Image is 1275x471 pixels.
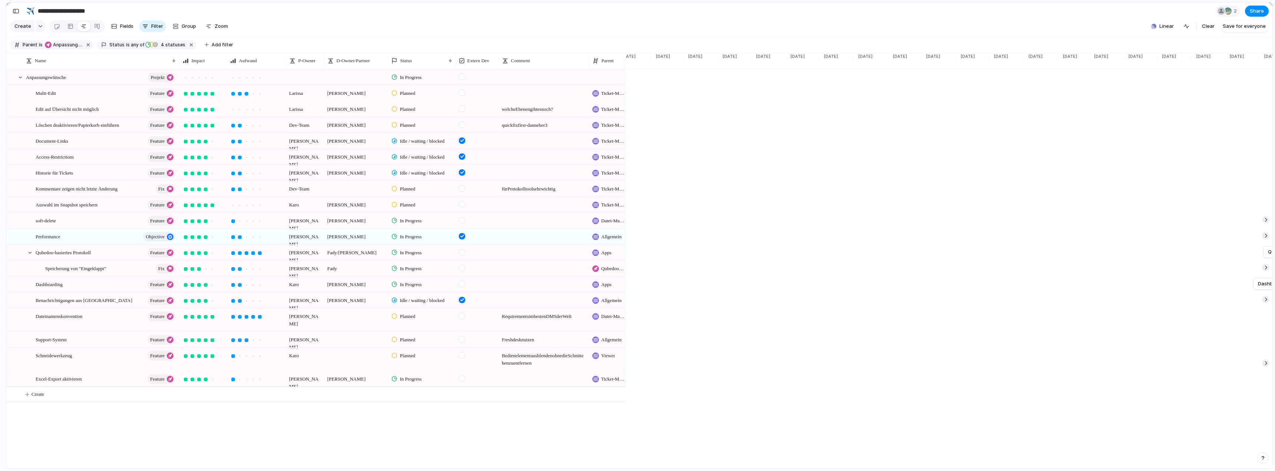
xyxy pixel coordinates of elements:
[150,136,165,146] span: Feature
[14,387,637,402] button: Create
[212,42,233,48] span: Add filter
[1124,53,1145,60] span: [DATE]
[150,374,165,384] span: Feature
[32,391,44,398] span: Create
[148,374,175,384] button: Feature
[400,265,422,272] span: In Progress
[158,263,165,274] span: Fix
[324,133,387,145] span: [PERSON_NAME]
[36,232,60,241] span: Performance
[400,217,422,225] span: In Progress
[286,102,324,113] span: Larissa
[150,152,165,162] span: Feature
[286,197,324,209] span: Karo
[324,86,387,97] span: [PERSON_NAME]
[148,89,175,98] button: Feature
[150,295,165,306] span: Feature
[26,73,66,81] span: Anpassungswünsche
[601,106,625,113] span: Ticket-Management
[400,153,445,161] span: Idle / waiting / blocked
[36,120,119,129] span: Löschen deaktivieren/Papierkorb einführen
[150,311,165,322] span: Feature
[718,53,739,60] span: [DATE]
[400,74,422,81] span: In Progress
[286,149,324,168] span: [PERSON_NAME]
[1159,23,1174,30] span: Linear
[148,168,175,178] button: Feature
[139,20,166,32] button: Filter
[148,200,175,210] button: Feature
[499,332,589,344] span: Freshdesk nutzen
[148,280,175,289] button: Feature
[499,348,589,367] span: Bedienelement ausblenden ohne die Schnitteben zu entfernen
[1192,53,1213,60] span: [DATE]
[36,168,73,177] span: Historie für Tickets
[601,122,625,129] span: Ticket-Management
[400,185,415,193] span: Planned
[36,312,82,320] span: Dateinamenskonvention
[108,20,136,32] button: Fields
[400,375,422,383] span: In Progress
[130,42,144,48] span: any of
[10,20,35,32] button: Create
[601,352,615,359] span: Viewer
[1158,53,1178,60] span: [DATE]
[36,152,74,161] span: Access-Restrictions
[324,117,387,129] span: [PERSON_NAME]
[36,248,91,256] span: Qubedoo-basiertes Protokoll
[150,200,165,210] span: Feature
[39,42,43,48] span: is
[148,351,175,361] button: Feature
[786,53,807,60] span: [DATE]
[36,136,68,145] span: Document-Links
[1148,21,1177,32] button: Linear
[286,309,324,328] span: [PERSON_NAME]
[146,232,165,242] span: objective
[286,371,324,390] span: [PERSON_NAME]
[324,277,387,288] span: [PERSON_NAME]
[601,169,625,177] span: Ticket-Management
[148,136,175,146] button: Feature
[286,117,324,129] span: Dev-Team
[400,249,422,256] span: In Progress
[150,351,165,361] span: Feature
[24,5,36,17] button: ✈️
[43,41,83,49] button: Anpassungswünsche
[1220,20,1269,32] button: Save for everyone
[324,149,387,161] span: [PERSON_NAME]
[400,90,415,97] span: Planned
[1059,53,1079,60] span: [DATE]
[215,23,228,30] span: Zoom
[400,106,415,113] span: Planned
[286,86,324,97] span: Larissa
[601,375,625,383] span: Ticket-Management
[36,335,67,344] span: Support-System
[143,232,175,242] button: objective
[1250,7,1264,15] span: Share
[156,264,175,273] button: Fix
[324,213,387,225] span: [PERSON_NAME]
[601,185,625,193] span: Ticket-Management
[499,181,589,193] span: für Protokolltool sehr wichtig
[324,245,387,256] span: Fady/[PERSON_NAME]
[400,122,415,129] span: Planned
[324,371,387,383] span: [PERSON_NAME]
[53,42,82,48] span: Anpassungswünsche
[148,216,175,226] button: Feature
[1234,7,1239,15] span: 2
[45,42,82,48] span: Anpassungswünsche
[37,41,44,49] button: is
[1223,23,1266,30] span: Save for everyone
[854,53,875,60] span: [DATE]
[286,181,324,193] span: Dev-Team
[148,152,175,162] button: Feature
[990,53,1010,60] span: [DATE]
[169,20,200,32] button: Group
[148,248,175,258] button: Feature
[617,53,638,60] span: [DATE]
[400,169,445,177] span: Idle / waiting / blocked
[148,296,175,305] button: Feature
[324,197,387,209] span: [PERSON_NAME]
[684,53,705,60] span: [DATE]
[150,248,165,258] span: Feature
